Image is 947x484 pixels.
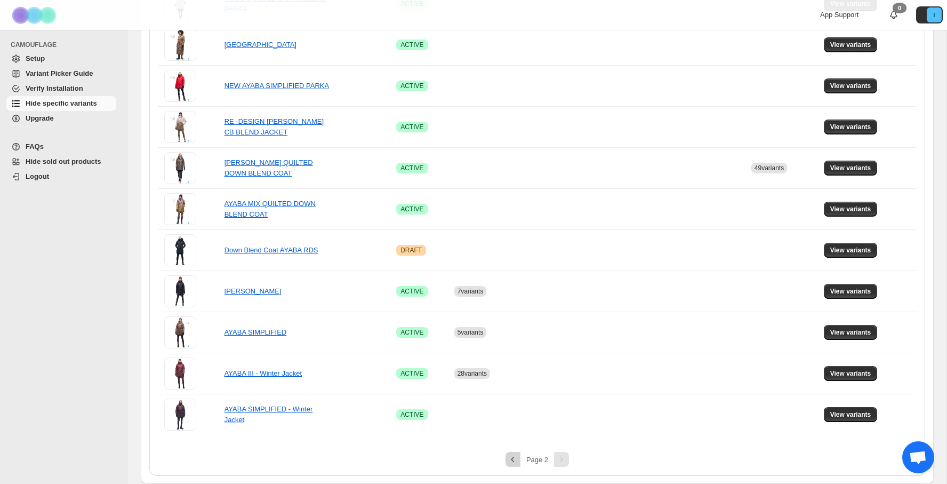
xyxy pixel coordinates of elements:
[824,407,878,422] button: View variants
[824,37,878,52] button: View variants
[830,41,871,49] span: View variants
[400,246,422,255] span: DRAFT
[224,287,282,295] a: [PERSON_NAME]
[830,369,871,378] span: View variants
[6,51,116,66] a: Setup
[824,161,878,176] button: View variants
[830,164,871,172] span: View variants
[9,1,62,30] img: Camouflage
[916,6,943,23] button: Avatar with initials I
[458,329,484,336] span: 5 variants
[26,84,83,92] span: Verify Installation
[902,441,934,473] div: Ouvrir le chat
[824,366,878,381] button: View variants
[26,142,44,150] span: FAQs
[224,246,318,254] a: Down Blend Coat AYABA RDS
[755,164,784,172] span: 49 variants
[893,3,906,13] div: 0
[400,205,423,213] span: ACTIVE
[933,12,935,18] text: I
[830,123,871,131] span: View variants
[830,205,871,213] span: View variants
[26,114,54,122] span: Upgrade
[26,99,97,107] span: Hide specific variants
[400,123,423,131] span: ACTIVE
[400,287,423,296] span: ACTIVE
[224,117,324,136] a: RE -DESIGN [PERSON_NAME] CB BLEND JACKET
[224,158,313,177] a: [PERSON_NAME] QUILTED DOWN BLEND COAT
[26,69,93,77] span: Variant Picker Guide
[6,154,116,169] a: Hide sold out products
[224,369,302,377] a: AYABA III - Winter Jacket
[824,243,878,258] button: View variants
[6,139,116,154] a: FAQs
[927,7,942,22] span: Avatar with initials I
[820,11,858,19] span: App Support
[224,41,296,49] a: [GEOGRAPHIC_DATA]
[6,169,116,184] a: Logout
[400,328,423,337] span: ACTIVE
[224,405,313,424] a: AYABA SIMPLIFIED - Winter Jacket
[400,82,423,90] span: ACTIVE
[26,172,49,180] span: Logout
[824,78,878,93] button: View variants
[824,284,878,299] button: View variants
[830,328,871,337] span: View variants
[830,287,871,296] span: View variants
[505,452,520,467] button: Previous
[224,82,330,90] a: NEW AYABA SIMPLIFIED PARKA
[400,369,423,378] span: ACTIVE
[824,202,878,217] button: View variants
[458,370,487,377] span: 28 variants
[458,288,484,295] span: 7 variants
[526,456,548,464] span: Page 2
[6,66,116,81] a: Variant Picker Guide
[400,41,423,49] span: ACTIVE
[400,410,423,419] span: ACTIVE
[830,82,871,90] span: View variants
[26,157,101,165] span: Hide sold out products
[830,246,871,255] span: View variants
[824,325,878,340] button: View variants
[11,41,121,49] span: CAMOUFLAGE
[6,111,116,126] a: Upgrade
[26,54,45,62] span: Setup
[400,164,423,172] span: ACTIVE
[6,81,116,96] a: Verify Installation
[888,10,899,20] a: 0
[158,452,917,467] nav: Pagination
[6,96,116,111] a: Hide specific variants
[224,200,316,218] a: AYABA MIX QUILTED DOWN BLEND COAT
[824,120,878,134] button: View variants
[830,410,871,419] span: View variants
[224,328,287,336] a: AYABA SIMPLIFIED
